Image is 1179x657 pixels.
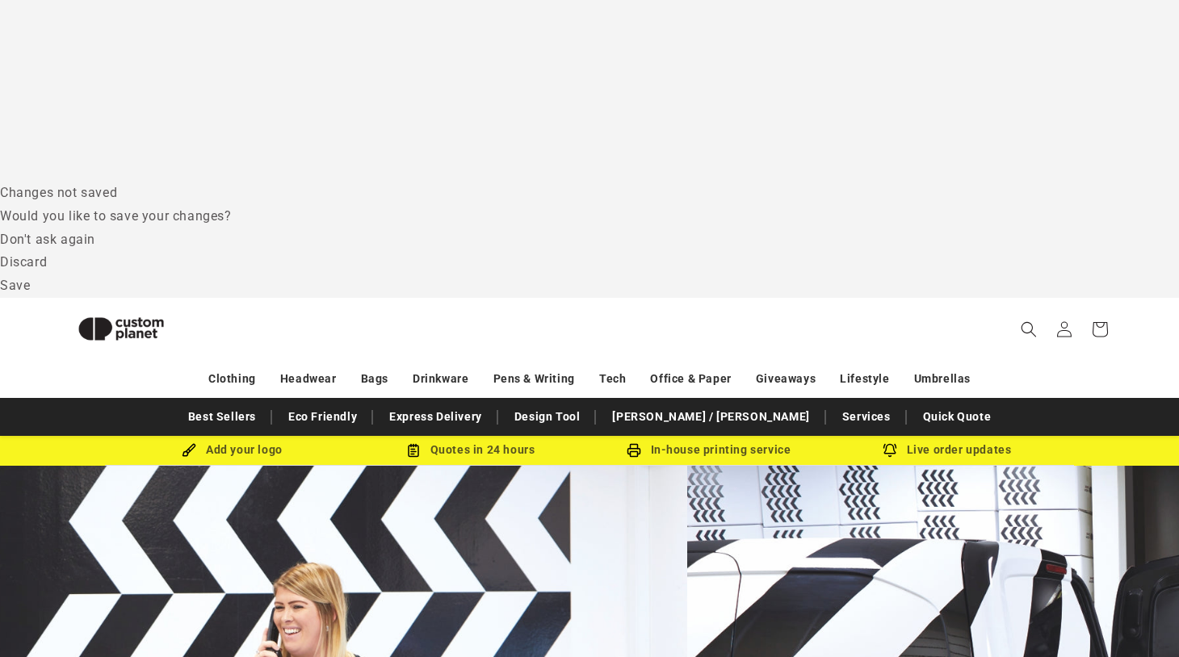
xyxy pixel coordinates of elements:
[902,483,1179,657] iframe: Chat Widget
[834,403,899,431] a: Services
[650,365,731,393] a: Office & Paper
[506,403,589,431] a: Design Tool
[65,303,178,354] img: Custom Planet
[280,403,365,431] a: Eco Friendly
[1011,312,1047,347] summary: Search
[208,365,256,393] a: Clothing
[604,403,817,431] a: [PERSON_NAME] / [PERSON_NAME]
[113,440,351,460] div: Add your logo
[883,443,897,458] img: Order updates
[915,403,1000,431] a: Quick Quote
[914,365,971,393] a: Umbrellas
[589,440,828,460] div: In-house printing service
[381,403,490,431] a: Express Delivery
[182,443,196,458] img: Brush Icon
[840,365,889,393] a: Lifestyle
[493,365,575,393] a: Pens & Writing
[406,443,421,458] img: Order Updates Icon
[413,365,468,393] a: Drinkware
[59,298,233,361] a: Custom Planet
[361,365,388,393] a: Bags
[627,443,641,458] img: In-house printing
[180,403,264,431] a: Best Sellers
[756,365,816,393] a: Giveaways
[351,440,589,460] div: Quotes in 24 hours
[280,365,337,393] a: Headwear
[599,365,626,393] a: Tech
[828,440,1066,460] div: Live order updates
